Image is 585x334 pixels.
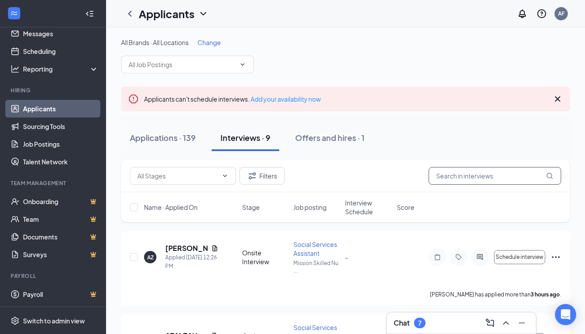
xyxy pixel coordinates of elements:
p: [PERSON_NAME] has applied more than . [430,291,561,298]
span: Schedule interview [496,254,543,260]
div: AZ [147,254,154,261]
a: SurveysCrown [23,246,99,263]
svg: ChevronDown [239,61,246,68]
a: Sourcing Tools [23,118,99,135]
div: Applied [DATE] 12:26 PM [165,253,218,271]
div: Open Intercom Messenger [555,304,576,325]
input: All Stages [137,171,218,181]
svg: Analysis [11,65,19,73]
svg: Document [211,245,218,252]
a: Applicants [23,100,99,118]
svg: MagnifyingGlass [546,172,553,179]
span: - [345,253,348,261]
svg: ChevronUp [501,318,511,328]
div: Applications · 139 [130,132,196,143]
svg: Settings [11,316,19,325]
svg: Filter [247,171,258,181]
svg: Minimize [517,318,527,328]
input: Search in interviews [429,167,561,185]
span: Change [198,38,221,46]
a: Messages [23,25,99,42]
div: Offers and hires · 1 [295,132,365,143]
svg: ChevronDown [198,8,209,19]
div: Team Management [11,179,97,187]
a: Talent Network [23,153,99,171]
svg: ChevronLeft [125,8,135,19]
button: Schedule interview [494,250,545,264]
div: Reporting [23,65,99,73]
p: Mission Skilled Nu ... [293,259,340,274]
a: Add your availability now [251,95,321,103]
svg: ActiveChat [475,254,485,261]
svg: ComposeMessage [485,318,495,328]
svg: WorkstreamLogo [10,9,19,18]
svg: ChevronDown [221,172,228,179]
div: Hiring [11,87,97,94]
a: DocumentsCrown [23,228,99,246]
svg: Ellipses [551,252,561,262]
button: ChevronUp [499,316,513,330]
a: PayrollCrown [23,285,99,303]
div: AF [558,10,565,17]
button: Minimize [515,316,529,330]
span: Social Services Assistant [293,240,337,257]
span: Interview Schedule [345,198,391,216]
svg: Collapse [85,9,94,18]
a: OnboardingCrown [23,193,99,210]
input: All Job Postings [129,60,236,69]
b: 3 hours ago [531,291,560,298]
svg: Note [432,254,443,261]
h1: Applicants [139,6,194,21]
div: Switch to admin view [23,316,85,325]
a: Job Postings [23,135,99,153]
div: Payroll [11,272,97,280]
div: Onsite Interview [242,248,289,266]
h3: Chat [394,318,410,328]
svg: QuestionInfo [536,8,547,19]
span: Name · Applied On [144,203,198,212]
h5: [PERSON_NAME] [165,243,208,253]
span: Stage [242,203,260,212]
svg: Notifications [517,8,528,19]
div: 7 [418,319,422,327]
a: Scheduling [23,42,99,60]
span: Score [397,203,414,212]
div: Interviews · 9 [220,132,270,143]
button: Filter Filters [239,167,285,185]
svg: Tag [453,254,464,261]
span: All Brands · All Locations [121,38,189,46]
svg: Cross [552,94,563,104]
button: ComposeMessage [483,316,497,330]
svg: Error [128,94,139,104]
span: Applicants can't schedule interviews. [144,95,321,103]
a: TeamCrown [23,210,99,228]
span: Job posting [293,203,327,212]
